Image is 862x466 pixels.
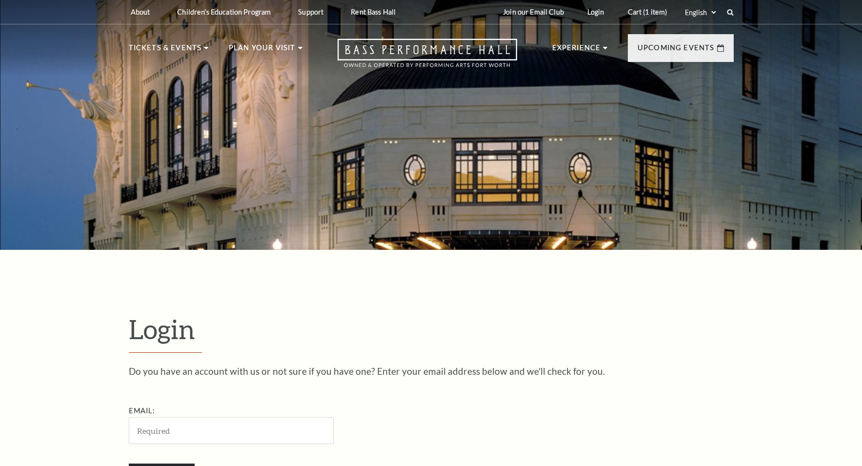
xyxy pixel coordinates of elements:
[129,406,156,415] label: Email:
[229,42,296,60] p: Plan Your Visit
[298,8,323,16] p: Support
[129,417,334,444] input: Required
[683,8,718,17] select: Select:
[351,8,396,16] p: Rent Bass Hall
[129,366,734,376] p: Do you have an account with us or not sure if you have one? Enter your email address below and we...
[129,313,195,344] span: Login
[177,8,271,16] p: Children's Education Program
[129,42,202,60] p: Tickets & Events
[638,42,715,60] p: Upcoming Events
[552,42,601,60] p: Experience
[131,8,150,16] p: About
